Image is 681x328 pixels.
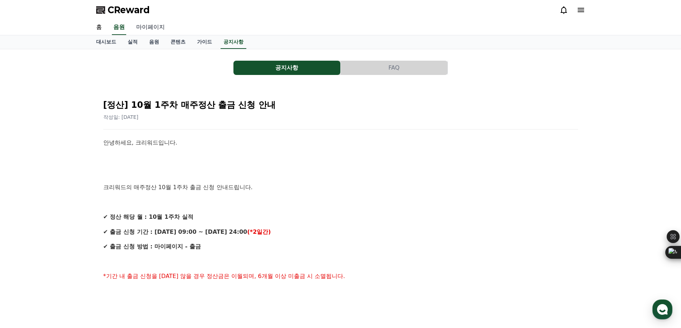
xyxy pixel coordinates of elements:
[247,228,271,235] strong: (*2일간)
[103,213,193,220] strong: ✔ 정산 해당 월 : 10월 1주차 실적
[108,4,150,16] span: CReward
[122,35,143,49] a: 실적
[103,183,578,192] p: 크리워드의 매주정산 10월 1주차 출금 신청 안내드립니다.
[341,61,448,75] a: FAQ
[130,20,171,35] a: 마이페이지
[103,228,247,235] strong: ✔ 출금 신청 기간 : [DATE] 09:00 ~ [DATE] 24:00
[103,273,345,279] span: *기간 내 출금 신청을 [DATE] 않을 경우 정산금은 이월되며, 6개월 이상 미출금 시 소멸됩니다.
[90,20,108,35] a: 홈
[110,237,119,243] span: 설정
[165,35,191,49] a: 콘텐츠
[143,35,165,49] a: 음원
[65,237,74,243] span: 대화
[103,99,578,111] h2: [정산] 10월 1주차 매주정산 출금 신청 안내
[92,226,137,244] a: 설정
[233,61,341,75] a: 공지사항
[2,226,47,244] a: 홈
[221,35,246,49] a: 공지사항
[103,138,578,147] p: 안녕하세요, 크리워드입니다.
[233,61,340,75] button: 공지사항
[112,20,126,35] a: 음원
[96,4,150,16] a: CReward
[191,35,218,49] a: 가이드
[47,226,92,244] a: 대화
[103,114,139,120] span: 작성일: [DATE]
[103,243,201,250] strong: ✔ 출금 신청 방법 : 마이페이지 - 출금
[23,237,27,243] span: 홈
[341,61,448,75] button: FAQ
[90,35,122,49] a: 대시보드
